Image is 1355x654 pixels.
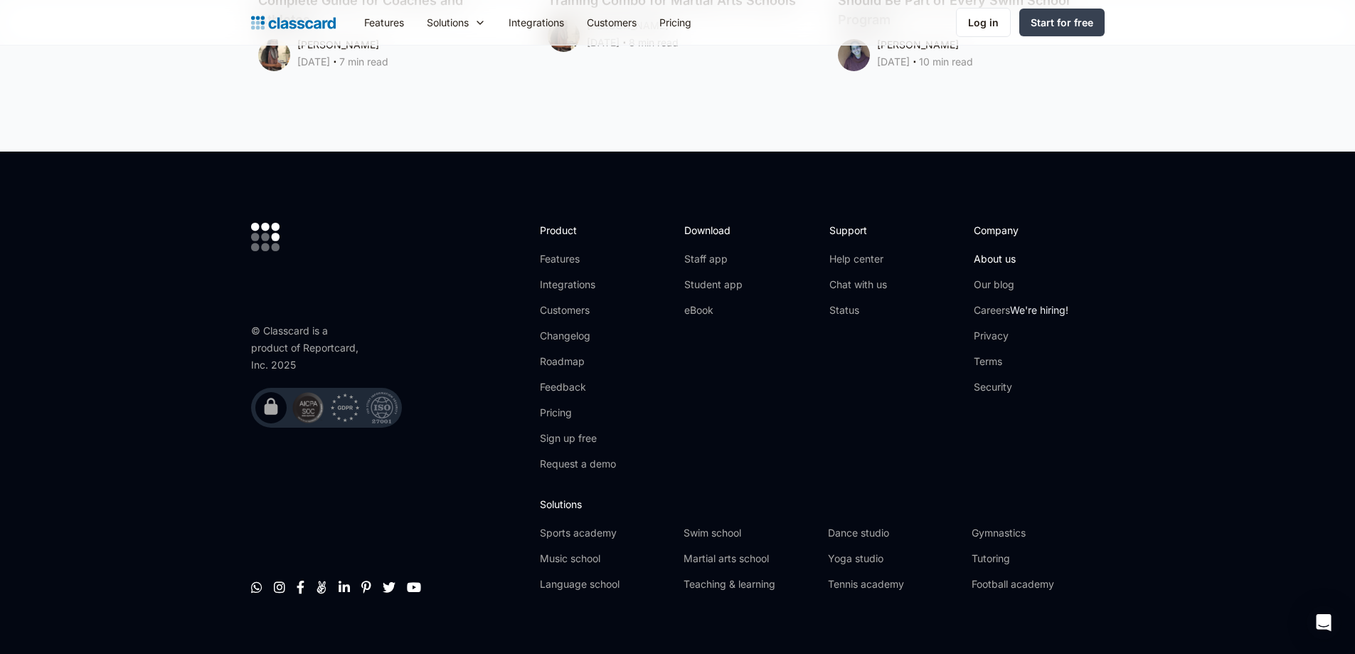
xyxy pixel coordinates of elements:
a: eBook [684,303,743,317]
a: Tennis academy [828,577,960,591]
a:  [274,580,285,594]
a: Terms [974,354,1068,369]
a: Pricing [648,6,703,38]
a:  [251,580,262,594]
a: Request a demo [540,457,616,471]
div: ‧ [910,53,919,73]
a: Features [353,6,415,38]
a: CareersWe're hiring! [974,303,1068,317]
a: Football academy [972,577,1104,591]
a: Log in [956,8,1011,37]
a: Integrations [540,278,616,292]
a: Customers [540,303,616,317]
div: Log in [968,15,999,30]
a: Yoga studio [828,552,960,566]
h2: Company [974,223,1068,238]
a: Our blog [974,278,1068,292]
div: ‧ [330,53,339,73]
span: We're hiring! [1010,304,1068,316]
a: Teaching & learning [684,577,816,591]
a: Help center [829,252,887,266]
h2: Solutions [540,497,1104,512]
a: Music school [540,552,672,566]
div: Start for free [1031,15,1093,30]
a: About us [974,252,1068,266]
a: Features [540,252,616,266]
div: 7 min read [339,53,388,70]
a:  [361,580,371,594]
a: Chat with us [829,278,887,292]
a:  [383,580,395,594]
a: Roadmap [540,354,616,369]
a:  [297,580,304,594]
div: © Classcard is a product of Reportcard, Inc. 2025 [251,322,365,374]
a: Martial arts school [684,552,816,566]
a: Sign up free [540,431,616,445]
a: Dance studio [828,526,960,540]
a:  [316,580,327,594]
a: Tutoring [972,552,1104,566]
a: Changelog [540,329,616,343]
a:  [339,580,350,594]
div: Solutions [427,15,469,30]
a: Feedback [540,380,616,394]
a: Start for free [1019,9,1105,36]
a: Language school [540,577,672,591]
div: [DATE] [877,53,910,70]
div: 10 min read [919,53,973,70]
a: Privacy [974,329,1068,343]
a: Gymnastics [972,526,1104,540]
div: Open Intercom Messenger [1307,606,1341,640]
h2: Download [684,223,743,238]
a: Sports academy [540,526,672,540]
a: Integrations [497,6,575,38]
a: Student app [684,278,743,292]
a: Status [829,303,887,317]
div: [DATE] [297,53,330,70]
a: Security [974,380,1068,394]
h2: Product [540,223,616,238]
a: Swim school [684,526,816,540]
a: Customers [575,6,648,38]
a: home [251,13,336,33]
a: Pricing [540,406,616,420]
a: Staff app [684,252,743,266]
h2: Support [829,223,887,238]
a:  [407,580,421,594]
div: Solutions [415,6,497,38]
